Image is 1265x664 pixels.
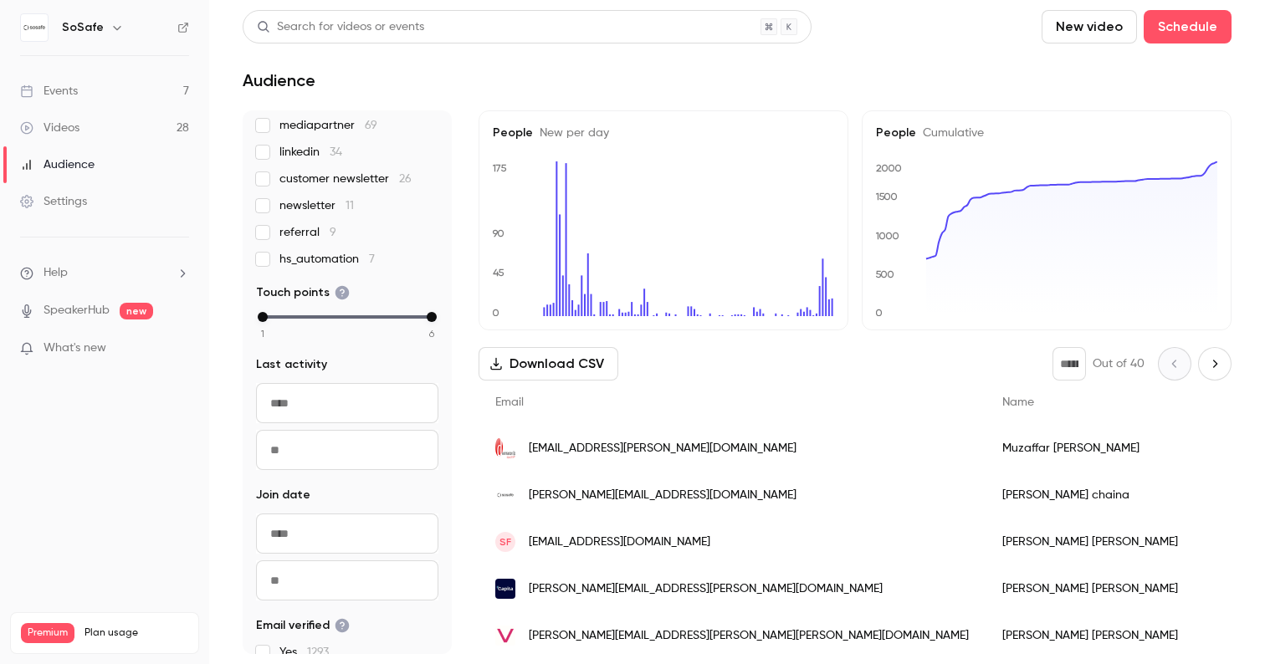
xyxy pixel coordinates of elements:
span: 26 [399,173,412,185]
span: [PERSON_NAME][EMAIL_ADDRESS][DOMAIN_NAME] [529,487,796,504]
div: Settings [20,193,87,210]
span: Plan usage [85,626,188,640]
span: [EMAIL_ADDRESS][DOMAIN_NAME] [529,534,710,551]
h6: SoSafe [62,19,104,36]
span: 69 [365,120,377,131]
text: 0 [492,307,499,319]
span: Touch points [256,284,350,301]
input: To [256,430,438,470]
text: 1000 [875,230,899,242]
span: newsletter [279,197,354,214]
button: New video [1042,10,1137,43]
span: new [120,303,153,319]
text: 0 [875,307,883,319]
img: deanmanson.com [495,438,515,458]
span: Help [44,264,68,282]
span: 1293 [307,646,329,658]
div: Videos [20,120,79,136]
li: help-dropdown-opener [20,264,189,282]
span: mediapartner [279,117,377,134]
text: 2000 [876,162,902,174]
input: To [256,560,438,600]
span: [PERSON_NAME][EMAIL_ADDRESS][PERSON_NAME][PERSON_NAME][DOMAIN_NAME] [529,627,969,645]
img: sosafe.de [495,485,515,505]
span: Last activity [256,356,327,373]
span: referral [279,224,336,241]
span: [EMAIL_ADDRESS][PERSON_NAME][DOMAIN_NAME] [529,440,796,457]
span: 34 [330,146,342,158]
span: SF [499,534,511,549]
text: 90 [492,227,504,239]
span: Yes [279,644,329,661]
span: hs_automation [279,251,375,268]
span: [PERSON_NAME][EMAIL_ADDRESS][PERSON_NAME][DOMAIN_NAME] [529,580,883,598]
text: 1500 [875,191,898,202]
span: What's new [44,340,106,357]
span: 6 [429,326,434,341]
span: Name [1002,396,1034,408]
span: Join date [256,487,310,503]
div: max [427,312,437,322]
img: voss.net [495,626,515,646]
span: customer newsletter [279,171,412,187]
div: Search for videos or events [257,18,424,36]
button: Next page [1198,347,1232,381]
img: capita.com [495,579,515,599]
h5: People [493,125,834,141]
div: Events [20,83,78,100]
button: Schedule [1144,10,1232,43]
button: Download CSV [479,347,618,381]
span: 9 [330,227,336,238]
span: Email [495,396,524,408]
div: min [258,312,268,322]
input: From [256,383,438,423]
span: Cumulative [916,127,984,139]
span: 7 [369,253,375,265]
text: 500 [875,268,894,280]
span: Premium [21,623,74,643]
h1: Audience [243,70,315,90]
h5: People [876,125,1217,141]
span: Email verified [256,617,350,634]
img: SoSafe [21,14,48,41]
text: 175 [492,162,507,174]
a: SpeakerHub [44,302,110,319]
span: linkedin [279,144,342,161]
span: 1 [261,326,264,341]
div: Audience [20,156,95,173]
p: Out of 40 [1093,355,1145,372]
text: 45 [493,267,504,278]
span: New per day [533,127,609,139]
input: From [256,513,438,554]
span: 11 [346,200,354,212]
